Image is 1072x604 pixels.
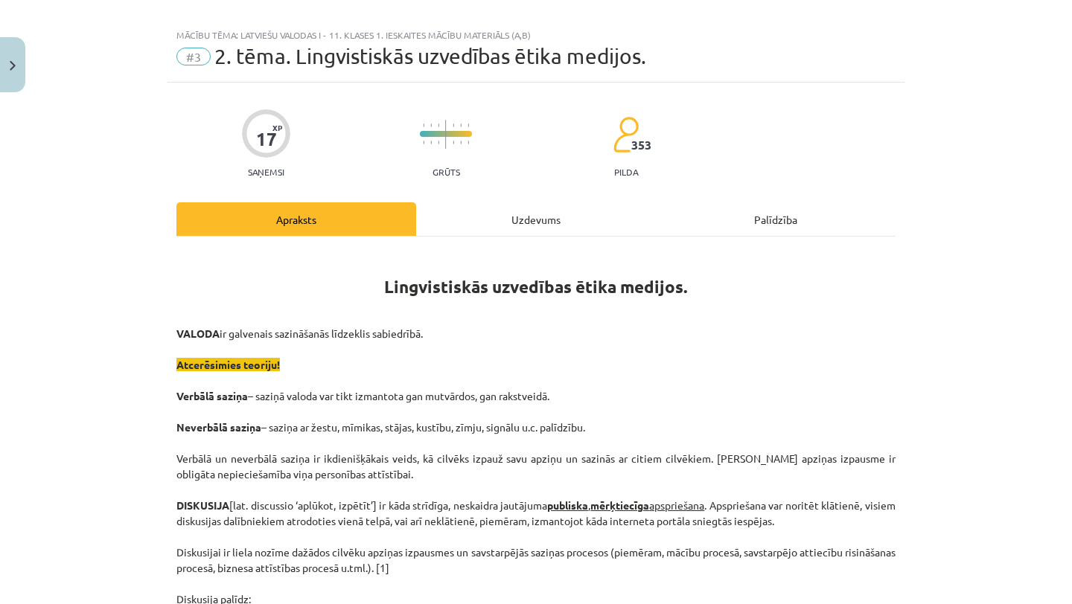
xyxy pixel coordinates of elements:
[468,123,469,127] img: icon-short-line-57e1e144782c952c97e751825c79c345078a6d821885a25fce030b3d8c18986b.svg
[176,389,248,402] strong: Verbālā saziņa
[468,141,469,144] img: icon-short-line-57e1e144782c952c97e751825c79c345078a6d821885a25fce030b3d8c18986b.svg
[272,123,282,132] span: XP
[631,138,651,152] span: 353
[438,123,439,127] img: icon-short-line-57e1e144782c952c97e751825c79c345078a6d821885a25fce030b3d8c18986b.svg
[430,123,432,127] img: icon-short-line-57e1e144782c952c97e751825c79c345078a6d821885a25fce030b3d8c18986b.svg
[590,498,704,512] u: apspriešana
[445,120,447,149] img: icon-long-line-d9ea69661e0d244f92f715978eff75569469978d946b2353a9bb055b3ed8787d.svg
[176,420,261,434] strong: Neverbālā saziņa
[10,61,16,71] img: icon-close-lesson-0947bae3869378f0d4975bcd49f059093ad1ed9edebbc8119c70593378902aed.svg
[547,498,588,512] strong: publiska
[430,141,432,144] img: icon-short-line-57e1e144782c952c97e751825c79c345078a6d821885a25fce030b3d8c18986b.svg
[416,202,656,236] div: Uzdevums
[460,141,462,144] img: icon-short-line-57e1e144782c952c97e751825c79c345078a6d821885a25fce030b3d8c18986b.svg
[453,141,454,144] img: icon-short-line-57e1e144782c952c97e751825c79c345078a6d821885a25fce030b3d8c18986b.svg
[453,123,454,127] img: icon-short-line-57e1e144782c952c97e751825c79c345078a6d821885a25fce030b3d8c18986b.svg
[176,202,416,236] div: Apraksts
[242,167,290,177] p: Saņemsi
[384,276,688,298] b: Lingvistiskās uzvedības ētika medijos.
[176,30,896,40] div: Mācību tēma: Latviešu valodas i - 11. klases 1. ieskaites mācību materiāls (a,b)
[176,327,220,340] strong: VALODA
[433,167,460,177] p: Grūts
[460,123,462,127] img: icon-short-line-57e1e144782c952c97e751825c79c345078a6d821885a25fce030b3d8c18986b.svg
[256,129,277,150] div: 17
[656,202,896,236] div: Palīdzība
[423,141,424,144] img: icon-short-line-57e1e144782c952c97e751825c79c345078a6d821885a25fce030b3d8c18986b.svg
[590,498,649,512] strong: mērķtiecīga
[613,116,639,153] img: students-c634bb4e5e11cddfef0936a35e636f08e4e9abd3cc4e673bd6f9a4125e45ecb1.svg
[176,48,211,65] span: #3
[214,44,646,68] span: 2. tēma. Lingvistiskās uzvedības ētika medijos.
[614,167,638,177] p: pilda
[438,141,439,144] img: icon-short-line-57e1e144782c952c97e751825c79c345078a6d821885a25fce030b3d8c18986b.svg
[176,358,280,371] span: Atcerēsimies teoriju!
[423,123,424,127] img: icon-short-line-57e1e144782c952c97e751825c79c345078a6d821885a25fce030b3d8c18986b.svg
[176,498,229,512] strong: DISKUSIJA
